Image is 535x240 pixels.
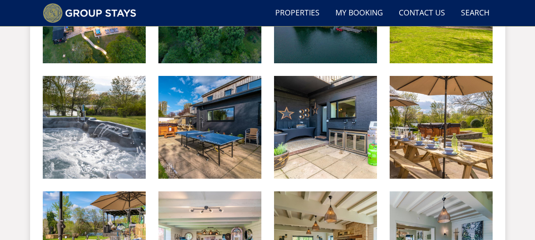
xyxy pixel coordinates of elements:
img: Ducky Bird Island - Cook up a feast in the outdoor kitchen [274,76,377,179]
img: Ducky Bird Island - Sit back in the hot tub, lake views before you [43,76,146,179]
img: Ducky Bird Island - Leisurely days dining outdoors [390,76,493,179]
a: My Booking [332,4,386,22]
a: Properties [272,4,323,22]
a: Search [458,4,493,22]
img: Group Stays [43,3,137,23]
a: Contact Us [396,4,448,22]
img: Ducky Bird Island - Outdoor table tennis, a hot tub, games room, outdoor kitchen, and a bar! [158,76,261,179]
